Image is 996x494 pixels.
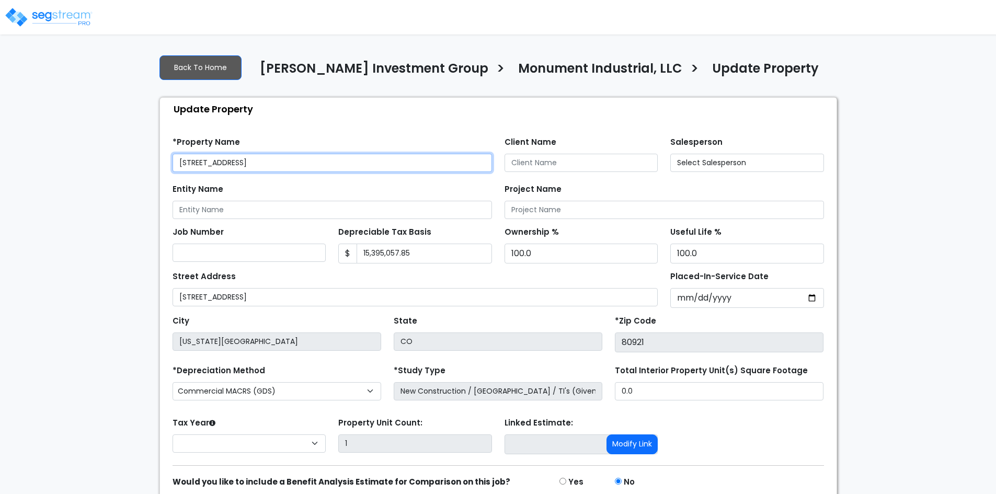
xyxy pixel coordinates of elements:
[4,7,93,28] img: logo_pro_r.png
[159,55,242,80] a: Back To Home
[505,417,573,429] label: Linked Estimate:
[518,61,682,79] h4: Monument Industrial, LLC
[510,61,682,83] a: Monument Industrial, LLC
[173,201,492,219] input: Entity Name
[624,476,635,488] label: No
[173,183,223,196] label: Entity Name
[670,244,824,263] input: Depreciation
[712,61,819,79] h4: Update Property
[615,365,808,377] label: Total Interior Property Unit(s) Square Footage
[670,271,769,283] label: Placed-In-Service Date
[173,417,215,429] label: Tax Year
[260,61,488,79] h4: [PERSON_NAME] Investment Group
[394,365,445,377] label: *Study Type
[173,136,240,148] label: *Property Name
[173,476,510,487] strong: Would you like to include a Benefit Analysis Estimate for Comparison on this job?
[704,61,819,83] a: Update Property
[505,201,824,219] input: Project Name
[496,60,505,81] h3: >
[173,315,189,327] label: City
[338,226,431,238] label: Depreciable Tax Basis
[394,315,417,327] label: State
[568,476,583,488] label: Yes
[505,226,559,238] label: Ownership %
[505,136,556,148] label: Client Name
[670,136,723,148] label: Salesperson
[505,183,562,196] label: Project Name
[338,434,492,453] input: Building Count
[505,154,658,172] input: Client Name
[615,315,656,327] label: *Zip Code
[173,288,658,306] input: Street Address
[173,271,236,283] label: Street Address
[615,332,823,352] input: Zip Code
[690,60,699,81] h3: >
[165,98,837,120] div: Update Property
[173,154,492,172] input: Property Name
[670,226,722,238] label: Useful Life %
[357,244,492,263] input: 0.00
[606,434,658,454] button: Modify Link
[338,244,357,263] span: $
[505,244,658,263] input: Ownership
[173,365,265,377] label: *Depreciation Method
[252,61,488,83] a: [PERSON_NAME] Investment Group
[173,226,224,238] label: Job Number
[338,417,422,429] label: Property Unit Count:
[615,382,823,400] input: total square foot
